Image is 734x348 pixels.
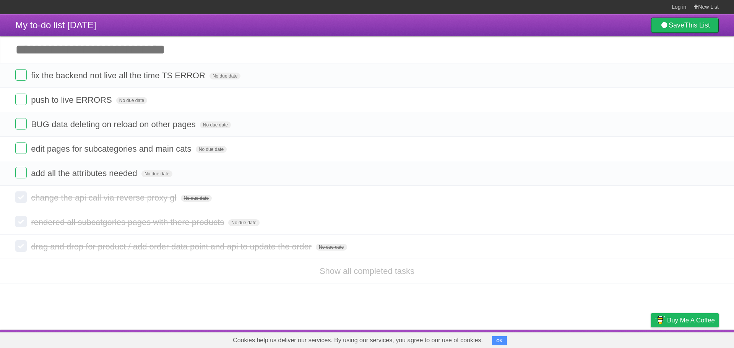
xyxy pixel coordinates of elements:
a: Terms [615,332,632,346]
button: OK [492,336,507,345]
span: No due date [228,219,259,226]
span: drag and drop for product / add order data point and api to update the order [31,242,313,251]
span: rendered all subcatgories pages with there products [31,217,226,227]
label: Done [15,118,27,129]
a: About [549,332,565,346]
span: No due date [116,97,147,104]
span: change the api call via reverse proxy gl [31,193,178,202]
label: Done [15,69,27,81]
img: Buy me a coffee [655,314,665,327]
span: No due date [200,121,231,128]
a: Buy me a coffee [651,313,719,327]
span: BUG data deleting on reload on other pages [31,120,198,129]
a: Developers [575,332,606,346]
b: This List [684,21,710,29]
span: Buy me a coffee [667,314,715,327]
a: Show all completed tasks [320,266,414,276]
label: Done [15,94,27,105]
span: edit pages for subcategories and main cats [31,144,193,154]
span: No due date [209,73,240,79]
a: Suggest a feature [671,332,719,346]
span: fix the backend not live all the time TS ERROR [31,71,207,80]
span: No due date [196,146,227,153]
span: push to live ERRORS [31,95,114,105]
label: Done [15,191,27,203]
label: Done [15,216,27,227]
span: add all the attributes needed [31,168,139,178]
span: Cookies help us deliver our services. By using our services, you agree to our use of cookies. [225,333,490,348]
span: No due date [181,195,212,202]
a: Privacy [641,332,661,346]
a: SaveThis List [651,18,719,33]
label: Done [15,240,27,252]
span: My to-do list [DATE] [15,20,96,30]
span: No due date [141,170,172,177]
span: No due date [316,244,347,251]
label: Done [15,142,27,154]
label: Done [15,167,27,178]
